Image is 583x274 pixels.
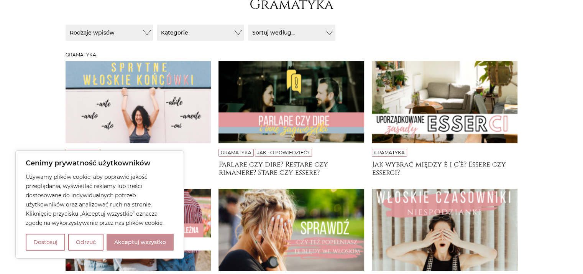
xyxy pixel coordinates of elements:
[26,158,174,168] p: Cenimy prywatność użytkowników
[66,52,518,58] h3: Gramatyka
[221,150,251,155] a: Gramatyka
[257,150,310,155] a: Jak to powiedzieć?
[107,234,174,251] button: Akceptuj wszystko
[374,150,405,155] a: Gramatyka
[372,160,517,176] a: Jak wybrać między è i c’è? Essere czy esserci?
[218,160,364,176] a: Parlare czy dire? Restare czy rimanere? Stare czy essere?
[67,150,98,155] a: Gramatyka
[26,172,174,228] p: Używamy plików cookie, aby poprawić jakość przeglądania, wyświetlać reklamy lub treści dostosowan...
[66,25,153,41] button: Rodzaje wpisów
[26,234,65,251] button: Dostosuj
[248,25,335,41] button: Sortuj według...
[68,234,103,251] button: Odrzuć
[157,25,244,41] button: Kategorie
